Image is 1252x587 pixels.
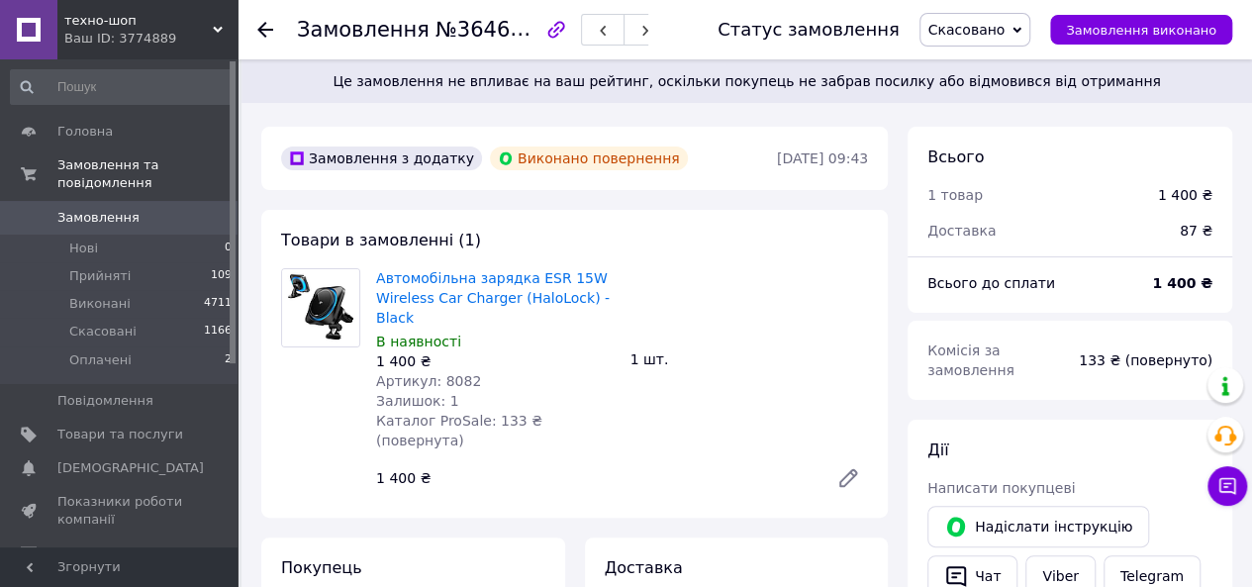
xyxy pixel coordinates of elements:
button: Чат з покупцем [1207,466,1247,506]
span: техно-шоп [64,12,213,30]
span: В наявності [376,334,461,349]
img: Автомобільна зарядка ESR 15W Wireless Car Charger (HaloLock) - Black [282,269,359,346]
span: 2 [225,351,232,369]
span: Каталог ProSale: 133 ₴ (повернута) [376,413,542,448]
span: Дії [927,440,948,459]
div: 1 400 ₴ [376,351,615,371]
span: 133 ₴ (повернуто) [1079,352,1212,368]
div: 1 400 ₴ [1158,185,1212,205]
span: Товари в замовленні (1) [281,231,481,249]
span: Замовлення [57,209,140,227]
span: Нові [69,240,98,257]
span: Доставка [605,558,683,577]
span: 1 товар [927,187,983,203]
span: Виконані [69,295,131,313]
span: Замовлення виконано [1066,23,1216,38]
span: 4711 [204,295,232,313]
input: Пошук [10,69,234,105]
span: 0 [225,240,232,257]
div: Замовлення з додатку [281,147,482,170]
span: Написати покупцеві [927,480,1075,496]
span: Скасовані [69,323,137,341]
span: Скасовано [928,22,1006,38]
span: Покупець [281,558,362,577]
div: 1 400 ₴ [368,464,820,492]
span: Замовлення [297,18,430,42]
span: Повідомлення [57,392,153,410]
span: Це замовлення не впливає на ваш рейтинг, оскільки покупець не забрав посилку або відмовився від о... [265,71,1228,91]
span: Артикул: 8082 [376,373,481,389]
button: Надіслати інструкцію [927,506,1149,547]
span: [DEMOGRAPHIC_DATA] [57,459,204,477]
div: Ваш ID: 3774889 [64,30,238,48]
a: Автомобільна зарядка ESR 15W Wireless Car Charger (HaloLock) - Black [376,270,610,326]
a: Редагувати [828,458,868,498]
span: Товари та послуги [57,426,183,443]
span: Головна [57,123,113,141]
span: Замовлення та повідомлення [57,156,238,192]
div: 87 ₴ [1168,209,1224,252]
span: Комісія за замовлення [927,342,1014,378]
span: Відгуки [57,545,109,563]
div: 1 шт. [623,345,877,373]
div: Повернутися назад [257,20,273,40]
b: 1 400 ₴ [1152,275,1212,291]
span: 1166 [204,323,232,341]
span: №364644901 [435,17,576,42]
button: Замовлення виконано [1050,15,1232,45]
div: Виконано повернення [490,147,688,170]
span: Показники роботи компанії [57,493,183,529]
span: Всього [927,147,984,166]
div: Статус замовлення [718,20,900,40]
time: [DATE] 09:43 [777,150,868,166]
span: Залишок: 1 [376,393,459,409]
span: Оплачені [69,351,132,369]
span: Прийняті [69,267,131,285]
span: 109 [211,267,232,285]
span: Доставка [927,223,996,239]
span: Всього до сплати [927,275,1055,291]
